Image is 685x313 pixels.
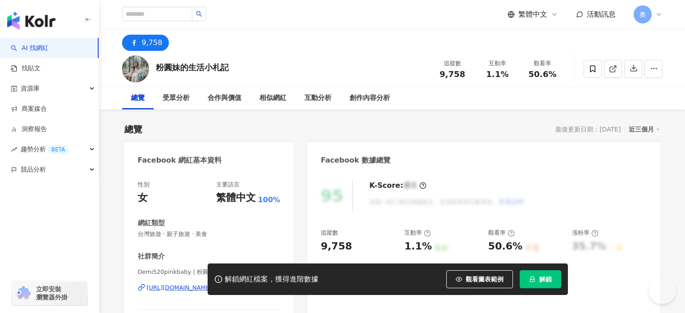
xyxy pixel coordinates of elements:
div: 50.6% [488,240,522,254]
span: search [196,11,202,17]
span: 9,758 [440,69,465,79]
span: 繁體中文 [518,9,547,19]
span: 資源庫 [21,78,40,99]
span: 100% [258,195,280,205]
div: 性別 [138,181,150,189]
div: 創作內容分析 [349,93,390,104]
div: 最後更新日期：[DATE] [555,126,621,133]
span: 活動訊息 [587,10,616,18]
div: 粉圓妹的生活小札記 [156,62,229,73]
a: 找貼文 [11,64,41,73]
span: 競品分析 [21,159,46,180]
div: 近三個月 [629,123,660,135]
div: 互動率 [404,229,431,237]
div: 主要語言 [216,181,240,189]
div: 相似網紅 [259,93,286,104]
div: 9,758 [142,36,163,49]
div: 追蹤數 [321,229,338,237]
span: rise [11,146,17,153]
a: 洞察報告 [11,125,47,134]
img: KOL Avatar [122,55,149,82]
img: logo [7,12,55,30]
div: 合作與價值 [208,93,241,104]
div: 受眾分析 [163,93,190,104]
div: 1.1% [404,240,432,254]
button: 觀看圖表範例 [446,270,513,288]
a: 商案媒合 [11,104,47,113]
div: 觀看率 [488,229,515,237]
a: searchAI 找網紅 [11,44,49,53]
span: 奧 [640,9,646,19]
span: 觀看圖表範例 [466,276,504,283]
span: lock [529,276,535,282]
div: 網紅類型 [138,218,165,228]
div: BETA [48,145,68,154]
div: 總覽 [131,93,145,104]
button: 解鎖 [520,270,561,288]
span: 50.6% [528,70,556,79]
div: 互動率 [481,59,515,68]
span: 解鎖 [539,276,552,283]
a: chrome extension立即安裝 瀏覽器外掛 [12,281,87,305]
button: 9,758 [122,35,169,51]
div: 互動分析 [304,93,331,104]
div: 解鎖網紅檔案，獲得進階數據 [225,275,318,284]
div: 女 [138,191,148,205]
div: Facebook 網紅基本資料 [138,155,222,165]
span: 1.1% [486,70,509,79]
span: 台灣旅遊 · 親子旅遊 · 美食 [138,230,281,238]
div: 社群簡介 [138,252,165,261]
div: 9,758 [321,240,352,254]
div: 追蹤數 [435,59,470,68]
span: 趨勢分析 [21,139,68,159]
div: 繁體中文 [216,191,256,205]
div: K-Score : [369,181,426,191]
div: 總覽 [124,123,142,136]
img: chrome extension [14,286,32,300]
div: 觀看率 [526,59,560,68]
span: 立即安裝 瀏覽器外掛 [36,285,68,301]
div: 漲粉率 [572,229,599,237]
div: Facebook 數據總覽 [321,155,390,165]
